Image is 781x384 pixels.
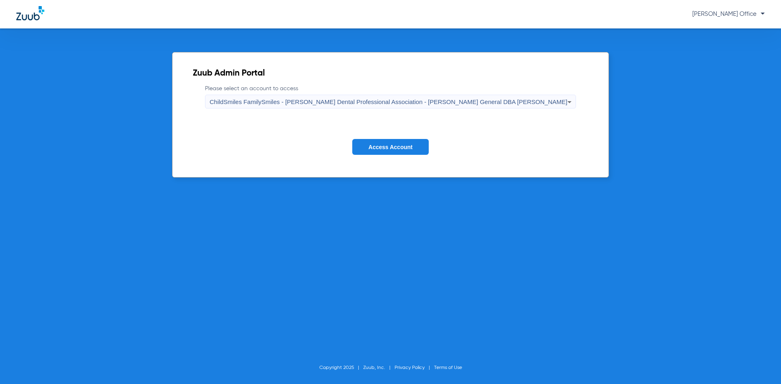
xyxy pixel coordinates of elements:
li: Zuub, Inc. [363,364,395,372]
span: [PERSON_NAME] Office [692,11,765,17]
span: ChildSmiles FamilySmiles - [PERSON_NAME] Dental Professional Association - [PERSON_NAME] General ... [209,98,567,105]
button: Access Account [352,139,429,155]
iframe: Chat Widget [740,345,781,384]
a: Terms of Use [434,365,462,370]
img: Zuub Logo [16,6,44,20]
h2: Zuub Admin Portal [193,69,588,78]
span: Access Account [369,144,412,150]
a: Privacy Policy [395,365,425,370]
li: Copyright 2025 [319,364,363,372]
label: Please select an account to access [205,85,576,108]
